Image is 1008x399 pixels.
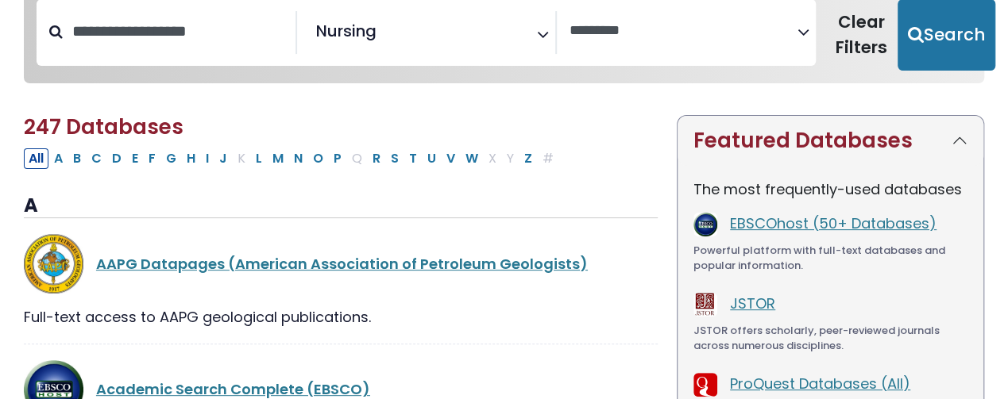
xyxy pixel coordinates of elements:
span: 247 Databases [24,113,183,141]
textarea: Search [380,28,391,44]
p: The most frequently-used databases [693,178,967,200]
div: Full-text access to AAPG geological publications. [24,306,658,328]
button: Filter Results O [308,148,328,169]
a: JSTOR [730,293,775,313]
h3: A [24,194,658,218]
span: Nursing [316,19,377,43]
button: Filter Results I [201,148,214,169]
button: Featured Databases [678,116,983,166]
a: EBSCOhost (50+ Databases) [730,213,937,233]
button: Filter Results P [329,148,346,169]
div: Alpha-list to filter by first letter of database name [24,148,560,167]
button: Filter Results U [423,148,441,169]
a: AAPG Datapages (American Association of Petroleum Geologists) [96,254,588,274]
button: Filter Results L [251,148,267,169]
button: Filter Results C [87,148,106,169]
button: Filter Results F [144,148,160,169]
button: Filter Results H [182,148,200,169]
button: Filter Results Z [519,148,537,169]
button: Filter Results J [214,148,232,169]
button: Filter Results W [461,148,483,169]
div: JSTOR offers scholarly, peer-reviewed journals across numerous disciplines. [693,323,967,354]
a: ProQuest Databases (All) [730,374,910,393]
button: Filter Results G [161,148,181,169]
a: Academic Search Complete (EBSCO) [96,379,370,399]
button: Filter Results E [127,148,143,169]
button: Filter Results B [68,148,86,169]
button: Filter Results A [49,148,68,169]
button: All [24,148,48,169]
button: Filter Results M [268,148,288,169]
button: Filter Results N [289,148,307,169]
button: Filter Results T [404,148,422,169]
input: Search database by title or keyword [63,18,295,44]
li: Nursing [310,19,377,43]
button: Filter Results S [386,148,404,169]
button: Filter Results V [442,148,460,169]
textarea: Search [570,23,798,40]
button: Filter Results D [107,148,126,169]
div: Powerful platform with full-text databases and popular information. [693,243,967,274]
button: Filter Results R [368,148,385,169]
